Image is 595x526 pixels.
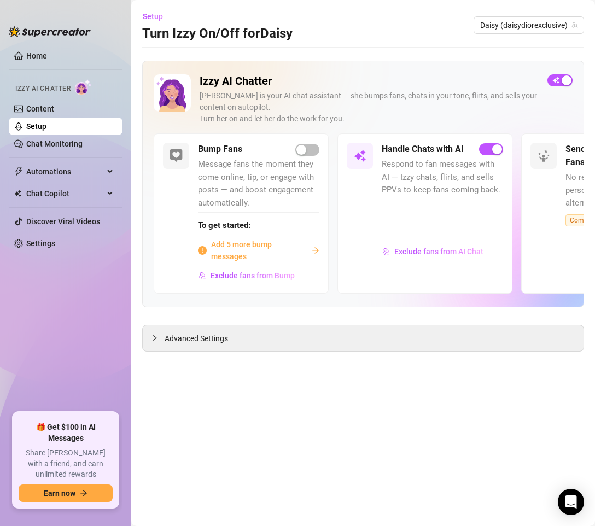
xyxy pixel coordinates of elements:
[75,79,92,95] img: AI Chatter
[198,246,207,255] span: info-circle
[199,272,206,279] img: svg%3e
[394,247,483,256] span: Exclude fans from AI Chat
[382,158,503,197] span: Respond to fan messages with AI — Izzy chats, flirts, and sells PPVs to keep fans coming back.
[26,51,47,60] a: Home
[26,104,54,113] a: Content
[198,158,319,209] span: Message fans the moment they come online, tip, or engage with posts — and boost engagement automa...
[26,163,104,180] span: Automations
[9,26,91,37] img: logo-BBDzfeDw.svg
[200,90,539,125] div: [PERSON_NAME] is your AI chat assistant — she bumps fans, chats in your tone, flirts, and sells y...
[382,248,390,255] img: svg%3e
[312,247,319,254] span: arrow-right
[170,149,183,162] img: svg%3e
[198,143,242,156] h5: Bump Fans
[382,143,464,156] h5: Handle Chats with AI
[211,238,307,262] span: Add 5 more bump messages
[80,489,87,497] span: arrow-right
[142,8,172,25] button: Setup
[19,422,113,443] span: 🎁 Get $100 in AI Messages
[14,167,23,176] span: thunderbolt
[19,484,113,502] button: Earn nowarrow-right
[200,74,539,88] h2: Izzy AI Chatter
[151,335,158,341] span: collapsed
[26,185,104,202] span: Chat Copilot
[14,190,21,197] img: Chat Copilot
[151,332,165,344] div: collapsed
[537,149,550,162] img: svg%3e
[26,139,83,148] a: Chat Monitoring
[165,332,228,344] span: Advanced Settings
[558,489,584,515] div: Open Intercom Messenger
[19,448,113,480] span: Share [PERSON_NAME] with a friend, and earn unlimited rewards
[211,271,295,280] span: Exclude fans from Bump
[26,239,55,248] a: Settings
[571,22,578,28] span: team
[198,267,295,284] button: Exclude fans from Bump
[44,489,75,498] span: Earn now
[26,122,46,131] a: Setup
[480,17,577,33] span: Daisy (daisydiorexclusive)
[142,25,293,43] h3: Turn Izzy On/Off for Daisy
[154,74,191,112] img: Izzy AI Chatter
[198,220,250,230] strong: To get started:
[26,217,100,226] a: Discover Viral Videos
[382,243,484,260] button: Exclude fans from AI Chat
[353,149,366,162] img: svg%3e
[143,12,163,21] span: Setup
[15,84,71,94] span: Izzy AI Chatter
